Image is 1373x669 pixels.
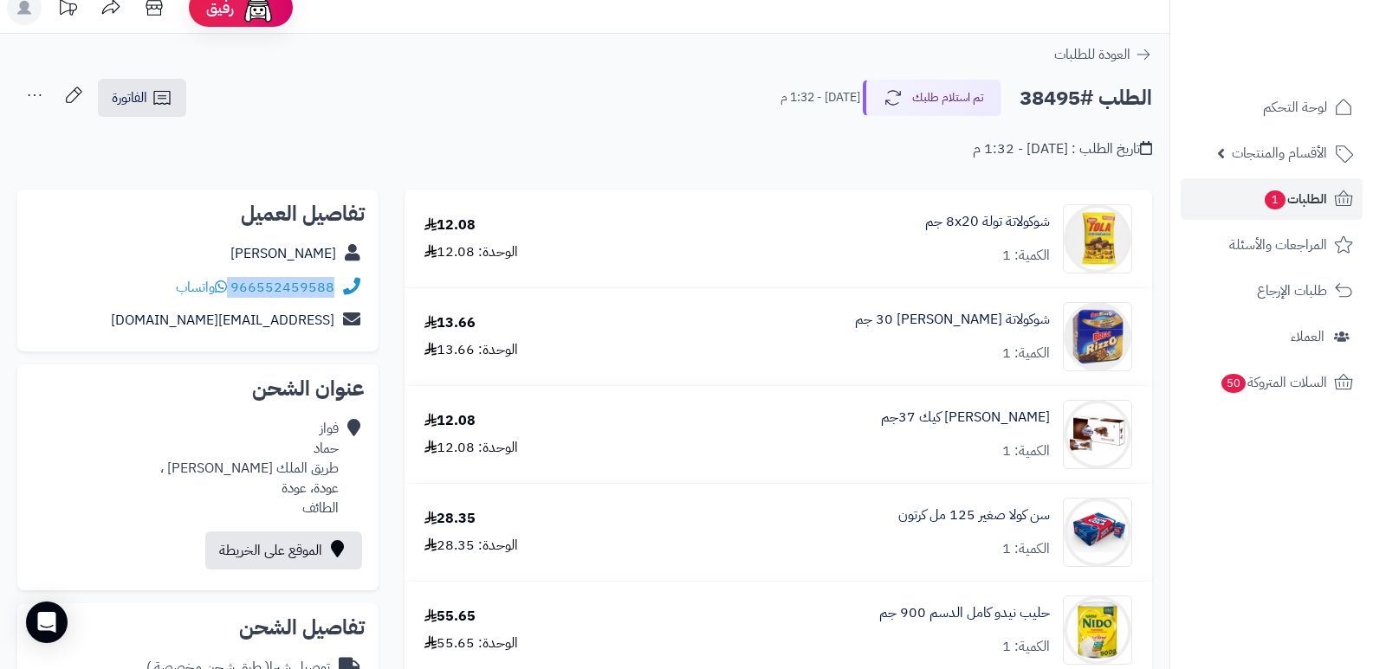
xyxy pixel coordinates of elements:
span: 1 [1265,190,1286,209]
div: الوحدة: 13.66 [424,340,518,360]
span: لوحة التحكم [1263,95,1327,119]
div: تاريخ الطلب : [DATE] - 1:32 م [973,139,1152,159]
span: العودة للطلبات [1054,44,1130,65]
h2: تفاصيل الشحن [31,617,365,638]
a: [PERSON_NAME] [230,243,336,264]
div: 12.08 [424,411,476,431]
a: العملاء [1181,316,1363,357]
h2: تفاصيل العميل [31,203,365,224]
a: طلبات الإرجاع [1181,270,1363,312]
div: 13.66 [424,313,476,333]
span: الفاتورة [112,87,147,108]
div: الوحدة: 12.08 [424,438,518,458]
div: الوحدة: 28.35 [424,536,518,556]
img: 1675686523-%D8%A7%D9%84%D8%AA%D9%82%D8%A7%D8%B7%20%D8%A7%D9%84%D9%88%D9%8A%D8%A8_6-2-2023_152643_... [1064,595,1131,665]
div: الكمية: 1 [1002,637,1050,657]
a: السلات المتروكة50 [1181,362,1363,403]
div: الوحدة: 12.08 [424,242,518,262]
div: Open Intercom Messenger [26,601,68,643]
a: سن كولا صغير 125 مل كرتون [898,505,1050,525]
button: تم استلام طلبك [863,80,1001,116]
h2: الطلب #38495 [1020,80,1152,116]
div: فواز حماد طريق الملك [PERSON_NAME] ، عودة، عودة الطائف [160,419,339,518]
img: 1745601774-WhatsApp%20Image%202025-04-25%20at%208.22.26%20PM-90x90.jpeg [1064,204,1131,273]
a: حليب نيدو كامل الدسم 900 جم [879,603,1050,623]
small: [DATE] - 1:32 م [780,89,860,106]
div: الكمية: 1 [1002,344,1050,363]
img: 1664613237-161b594f-ad11-44ad-a1b2-a8cd45ec03df.__CR0,0,300,300_PT0_SX300_V1___-90x90.jpg [1064,498,1131,567]
img: logo-2.png [1255,48,1357,85]
div: الكمية: 1 [1002,441,1050,461]
span: 50 [1221,374,1246,393]
img: 1669291638-262384_2-20210812-134640-90x90.png [1064,302,1131,371]
img: 4054fee200835d0981db04ff51e2819a94d4-90x90.jpg [1064,400,1131,469]
a: [EMAIL_ADDRESS][DOMAIN_NAME] [111,310,334,331]
div: الكمية: 1 [1002,246,1050,266]
span: الطلبات [1263,187,1327,211]
a: العودة للطلبات [1054,44,1152,65]
a: [PERSON_NAME] كيك 37جم [881,408,1050,428]
a: شوكولاتة تولة 8x20 جم [925,212,1050,232]
span: العملاء [1291,325,1324,349]
div: 55.65 [424,607,476,627]
div: الوحدة: 55.65 [424,634,518,653]
a: الفاتورة [98,79,186,117]
h2: عنوان الشحن [31,378,365,399]
span: الأقسام والمنتجات [1232,141,1327,165]
div: الكمية: 1 [1002,539,1050,559]
a: الطلبات1 [1181,178,1363,220]
span: المراجعات والأسئلة [1229,233,1327,257]
span: طلبات الإرجاع [1257,279,1327,303]
div: 12.08 [424,215,476,235]
a: لوحة التحكم [1181,87,1363,128]
a: المراجعات والأسئلة [1181,224,1363,266]
div: 28.35 [424,509,476,529]
span: السلات المتروكة [1220,370,1327,395]
a: واتساب [176,277,227,298]
a: الموقع على الخريطة [205,531,362,569]
a: شوكولاتة [PERSON_NAME] 30 جم [855,310,1050,330]
a: 966552459588 [230,277,334,298]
